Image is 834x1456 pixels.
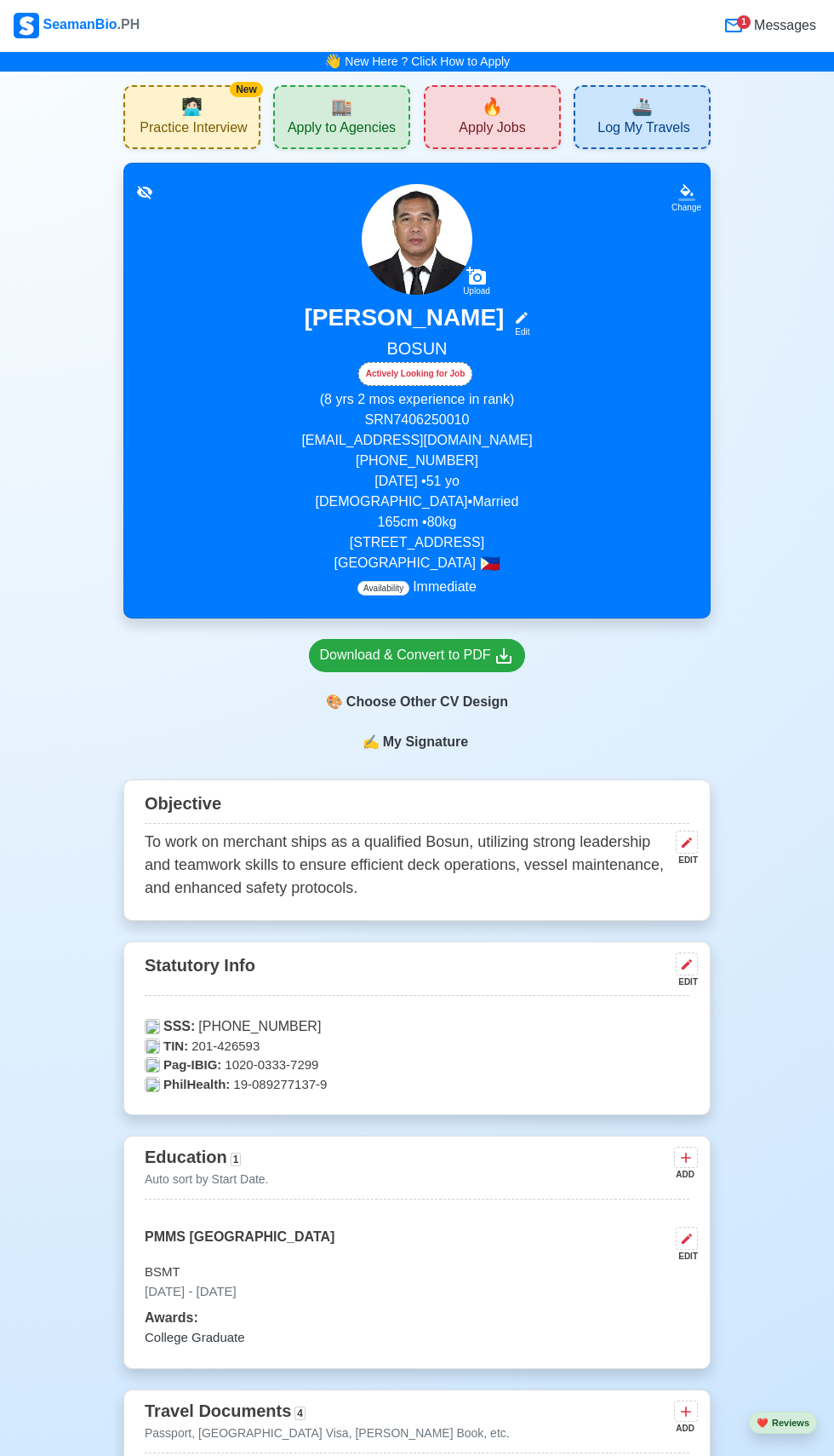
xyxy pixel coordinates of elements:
[482,94,503,119] span: new
[230,82,263,97] div: New
[357,577,477,597] p: Immediate
[145,1148,227,1166] span: Education
[231,1153,242,1166] span: 1
[363,732,380,752] span: sign
[749,1412,817,1435] button: heartReviews
[507,325,529,338] div: Edit
[305,303,505,338] h3: [PERSON_NAME]
[145,1424,510,1442] p: Passport, [GEOGRAPHIC_DATA] Visa, [PERSON_NAME] Book, etc.
[145,1016,689,1037] p: [PHONE_NUMBER]
[145,1328,689,1348] p: College Graduate
[163,1056,221,1075] span: Pag-IBIG:
[671,201,701,214] div: Change
[669,975,698,988] div: EDIT
[145,1075,689,1095] p: 19-089277137-9
[145,1056,689,1075] p: 1020-0333-7299
[145,492,689,512] p: [DEMOGRAPHIC_DATA] • Married
[294,1407,306,1420] span: 4
[145,553,689,573] p: [GEOGRAPHIC_DATA]
[480,555,500,572] span: 🇵🇭
[14,13,39,38] img: Logo
[145,1310,198,1325] span: Awards:
[145,831,669,900] p: To work on merchant ships as a qualified Bosun, utilizing strong leadership and teamwork skills t...
[140,119,247,141] span: Practice Interview
[309,686,526,718] div: Choose Other CV Design
[751,15,816,36] span: Messages
[145,1171,269,1188] p: Auto sort by Start Date.
[597,119,689,141] span: Log My Travels
[145,949,689,996] div: Statutory Info
[145,451,689,471] p: [PHONE_NUMBER]
[145,1263,689,1282] p: BSMT
[322,49,343,73] span: bell
[357,581,409,596] span: Availability
[463,286,490,296] div: Upload
[145,1037,689,1056] p: 201-426593
[145,389,689,410] p: (8 yrs 2 mos experience in rank)
[163,1037,188,1056] span: TIN:
[309,639,526,672] a: Download & Convert to PDF
[145,532,689,553] p: [STREET_ADDRESS]
[14,13,140,38] div: SeamanBio
[145,430,689,451] p: [EMAIL_ADDRESS][DOMAIN_NAME]
[145,410,689,430] p: SRN 7406250010
[163,1016,195,1037] span: SSS:
[145,512,689,532] p: 165 cm • 80 kg
[320,645,515,666] div: Download & Convert to PDF
[345,55,510,68] a: New Here ? Click How to Apply
[737,15,751,29] div: 1
[145,471,689,492] p: [DATE] • 51 yo
[145,1401,291,1420] span: Travel Documents
[459,119,525,141] span: Apply Jobs
[163,1075,230,1095] span: PhilHealth:
[288,119,396,141] span: Apply to Agencies
[674,1168,694,1181] div: ADD
[380,732,471,752] span: My Signature
[674,1422,694,1435] div: ADD
[669,854,698,866] div: EDIT
[117,17,140,32] span: .PH
[181,94,203,119] span: interview
[326,692,343,712] span: paint
[358,362,473,386] div: Actively Looking for Job
[145,338,689,362] h5: BOSUN
[331,94,352,119] span: agencies
[145,1227,334,1263] p: PMMS [GEOGRAPHIC_DATA]
[757,1418,768,1428] span: heart
[145,787,689,824] div: Objective
[669,1250,698,1263] div: EDIT
[631,94,653,119] span: travel
[145,1282,689,1302] p: [DATE] - [DATE]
